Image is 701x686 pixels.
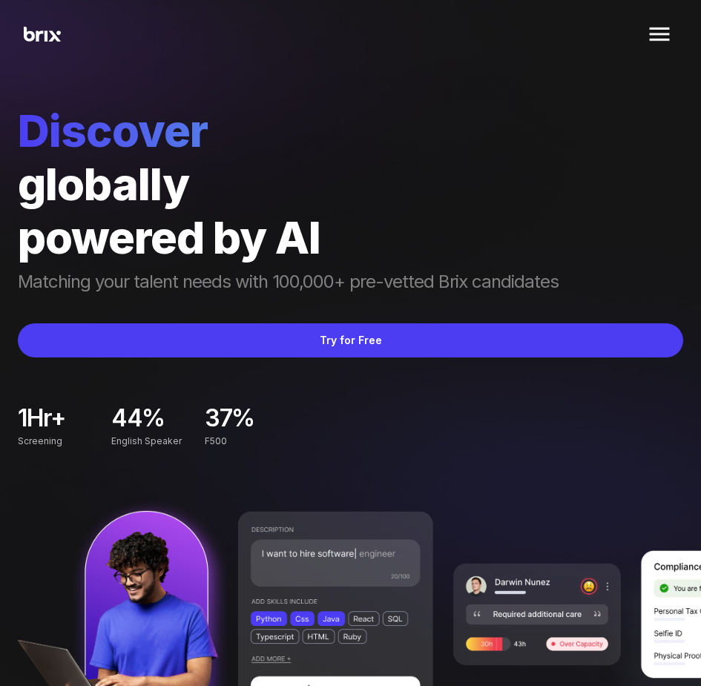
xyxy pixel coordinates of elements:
[111,405,142,430] span: 44
[27,406,99,432] span: hr+
[18,323,683,357] button: Try for Free
[18,157,683,211] div: globally
[205,433,286,449] div: F500
[18,211,320,264] span: powered by AI
[18,405,27,430] span: 1
[111,433,193,449] div: English Speaker
[142,406,193,432] span: %
[18,433,99,466] div: Screening duration
[205,405,231,430] span: 37
[24,27,61,42] img: Brix Logo
[231,406,286,432] span: %
[18,264,683,294] span: Matching your talent needs with 100,000+ pre-vetted Brix candidates
[18,104,683,157] span: Discover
